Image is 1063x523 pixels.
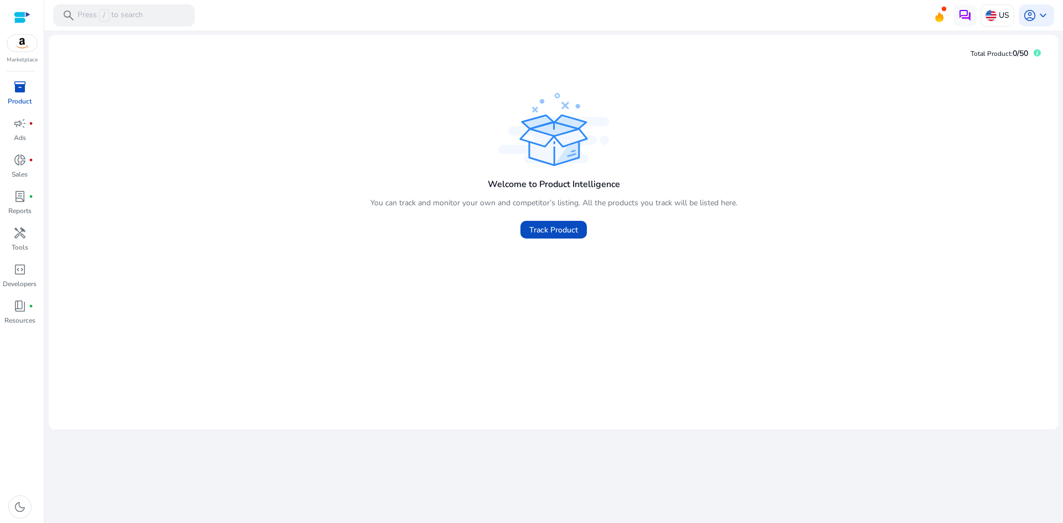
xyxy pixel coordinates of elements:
[7,56,38,64] p: Marketplace
[12,169,28,179] p: Sales
[13,263,27,276] span: code_blocks
[13,117,27,130] span: campaign
[3,279,37,289] p: Developers
[13,299,27,313] span: book_4
[488,179,620,190] h4: Welcome to Product Intelligence
[13,153,27,167] span: donut_small
[13,226,27,240] span: handyman
[29,121,33,126] span: fiber_manual_record
[999,6,1009,25] p: US
[29,304,33,308] span: fiber_manual_record
[985,10,997,21] img: us.svg
[29,158,33,162] span: fiber_manual_record
[13,190,27,203] span: lab_profile
[1013,48,1028,59] span: 0/50
[29,194,33,199] span: fiber_manual_record
[8,96,32,106] p: Product
[1023,9,1036,22] span: account_circle
[13,500,27,514] span: dark_mode
[4,315,35,325] p: Resources
[62,9,75,22] span: search
[13,80,27,94] span: inventory_2
[8,206,32,216] p: Reports
[7,35,37,51] img: amazon.svg
[971,49,1013,58] span: Total Product:
[529,224,578,236] span: Track Product
[99,9,109,22] span: /
[78,9,143,22] p: Press to search
[370,197,737,209] p: You can track and monitor your own and competitor’s listing. All the products you track will be l...
[14,133,26,143] p: Ads
[1036,9,1050,22] span: keyboard_arrow_down
[12,242,28,252] p: Tools
[498,93,609,166] img: track_product.svg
